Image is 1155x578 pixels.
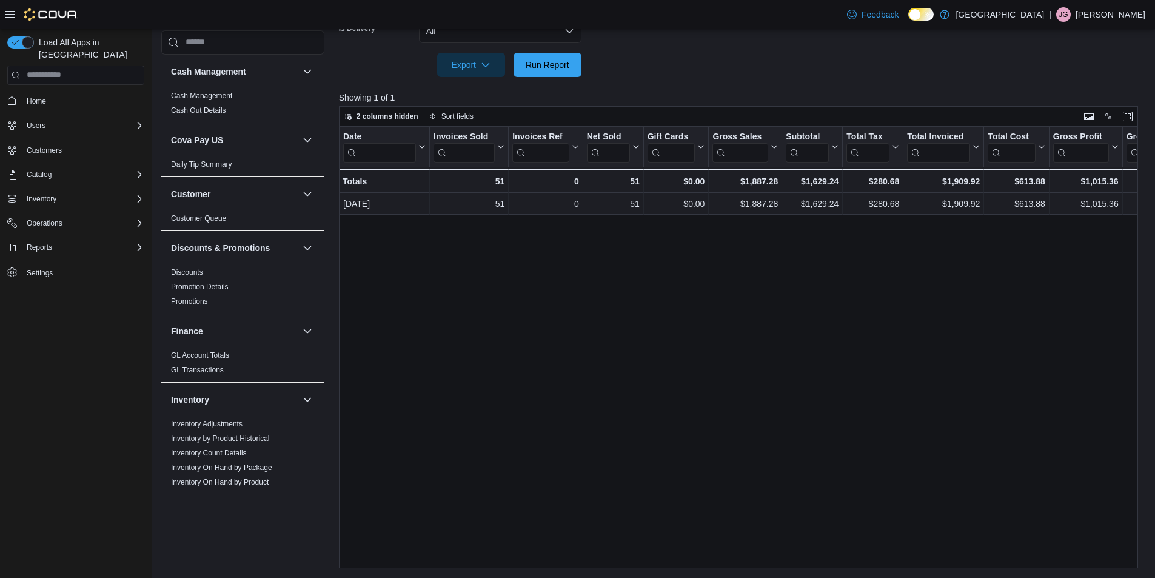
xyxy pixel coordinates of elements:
span: Operations [27,218,62,228]
span: Inventory On Hand by Product [171,477,269,487]
a: GL Transactions [171,366,224,374]
div: Invoices Sold [434,131,495,162]
div: $1,887.28 [712,197,778,211]
button: Inventory [300,392,315,407]
div: Net Sold [586,131,629,143]
div: 0 [512,197,578,211]
a: Promotions [171,297,208,306]
div: Gift Cards [647,131,695,143]
button: Customer [171,188,298,200]
div: 51 [587,197,640,211]
span: Inventory Count Details [171,448,247,458]
span: Inventory [22,192,144,206]
button: Cash Management [300,64,315,79]
div: Cash Management [161,89,324,123]
button: Invoices Ref [512,131,578,162]
button: Date [343,131,426,162]
p: Showing 1 of 1 [339,92,1147,104]
div: Invoices Sold [434,131,495,143]
button: Invoices Sold [434,131,504,162]
span: Promotions [171,297,208,306]
button: Enter fullscreen [1120,109,1135,124]
div: $280.68 [846,174,899,189]
span: Discounts [171,267,203,277]
div: 51 [434,197,504,211]
button: 2 columns hidden [340,109,423,124]
div: $1,909.92 [907,197,980,211]
span: Inventory by Product Historical [171,434,270,443]
span: Cash Out Details [171,106,226,115]
div: Gift Card Sales [647,131,695,162]
div: $280.68 [846,197,899,211]
button: Cash Management [171,66,298,78]
button: Inventory [22,192,61,206]
button: Inventory [2,190,149,207]
p: | [1049,7,1051,22]
div: Jesus Gonzalez [1056,7,1071,22]
button: Cova Pay US [300,133,315,147]
div: Total Cost [988,131,1035,162]
div: 51 [434,174,504,189]
h3: Inventory [171,394,209,406]
button: Discounts & Promotions [171,242,298,254]
div: Discounts & Promotions [161,265,324,314]
span: Customers [27,146,62,155]
span: Feedback [862,8,899,21]
div: Total Tax [846,131,889,143]
button: Operations [22,216,67,230]
a: Discounts [171,268,203,277]
button: Inventory [171,394,298,406]
div: $1,909.92 [907,174,980,189]
div: $1,629.24 [786,174,839,189]
span: Cash Management [171,91,232,101]
a: Feedback [842,2,903,27]
div: Customer [161,211,324,230]
button: Keyboard shortcuts [1082,109,1096,124]
h3: Finance [171,325,203,337]
button: Reports [22,240,57,255]
a: Inventory Adjustments [171,420,243,428]
div: [DATE] [343,197,426,211]
div: 51 [586,174,639,189]
button: Reports [2,239,149,256]
a: Inventory by Product Historical [171,434,270,443]
a: Cash Out Details [171,106,226,115]
div: Gross Profit [1053,131,1109,143]
button: Total Tax [846,131,899,162]
button: Total Invoiced [907,131,980,162]
button: Home [2,92,149,110]
button: All [419,19,581,43]
span: Reports [22,240,144,255]
div: Total Invoiced [907,131,970,162]
span: Settings [22,264,144,280]
img: Cova [24,8,78,21]
a: GL Account Totals [171,351,229,360]
span: GL Account Totals [171,351,229,360]
span: Promotion Details [171,282,229,292]
span: Operations [22,216,144,230]
button: Gift Cards [647,131,705,162]
h3: Customer [171,188,210,200]
div: Gross Profit [1053,131,1109,162]
span: Customers [22,143,144,158]
span: Inventory On Hand by Package [171,463,272,472]
h3: Cash Management [171,66,246,78]
a: Promotion Details [171,283,229,291]
span: Reports [27,243,52,252]
span: Inventory Adjustments [171,419,243,429]
span: Users [27,121,45,130]
button: Net Sold [586,131,639,162]
span: Daily Tip Summary [171,160,232,169]
button: Export [437,53,505,77]
button: Cova Pay US [171,134,298,146]
div: $1,887.28 [712,174,778,189]
span: Users [22,118,144,133]
p: [PERSON_NAME] [1076,7,1145,22]
span: Catalog [27,170,52,180]
button: Discounts & Promotions [300,241,315,255]
div: $613.88 [988,197,1045,211]
button: Customers [2,141,149,159]
button: Users [2,117,149,134]
span: Catalog [22,167,144,182]
button: Customer [300,187,315,201]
